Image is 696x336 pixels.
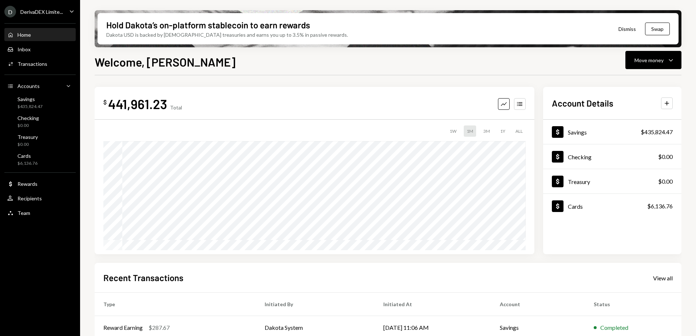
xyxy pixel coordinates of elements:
div: 1M [464,125,476,137]
a: Transactions [4,57,76,70]
div: Treasury [568,178,590,185]
div: ALL [513,125,526,137]
div: Treasury [17,134,38,140]
div: Reward Earning [103,323,143,332]
div: Recipients [17,195,42,201]
div: $0.00 [17,123,39,129]
div: Home [17,32,31,38]
a: Checking$0.00 [543,144,681,169]
a: Rewards [4,177,76,190]
div: Transactions [17,61,47,67]
div: Dakota USD is backed by [DEMOGRAPHIC_DATA] treasuries and earns you up to 3.5% in passive rewards. [106,31,348,39]
a: Team [4,206,76,219]
div: DerivaDEX Limite... [20,9,63,15]
div: 1Y [497,125,508,137]
a: View all [653,274,673,282]
a: Treasury$0.00 [543,169,681,193]
div: $0.00 [658,152,673,161]
div: Savings [568,129,587,136]
div: Completed [600,323,628,332]
div: Cards [568,203,583,210]
th: Status [585,293,681,316]
th: Account [491,293,585,316]
div: $287.67 [149,323,170,332]
div: 3M [481,125,493,137]
button: Move money [625,51,681,69]
div: Cards [17,153,37,159]
div: Accounts [17,83,40,89]
div: $ [103,99,107,106]
a: Checking$0.00 [4,113,76,130]
div: D [4,6,16,17]
div: Move money [634,56,664,64]
button: Swap [645,23,670,35]
div: Checking [17,115,39,121]
div: 441,961.23 [108,96,167,112]
div: Team [17,210,30,216]
div: Total [170,104,182,111]
a: Cards$6,136.76 [543,194,681,218]
div: $0.00 [17,141,38,148]
a: Treasury$0.00 [4,132,76,149]
a: Inbox [4,43,76,56]
a: Savings$435,824.47 [543,120,681,144]
div: $435,824.47 [17,104,43,110]
div: Savings [17,96,43,102]
h2: Account Details [552,97,613,109]
div: Checking [568,153,592,160]
a: Home [4,28,76,41]
div: Hold Dakota’s on-platform stablecoin to earn rewards [106,19,310,31]
th: Initiated At [375,293,491,316]
div: Inbox [17,46,31,52]
div: $0.00 [658,177,673,186]
div: $6,136.76 [647,202,673,211]
th: Type [95,293,256,316]
a: Accounts [4,79,76,92]
div: Rewards [17,181,37,187]
th: Initiated By [256,293,375,316]
h2: Recent Transactions [103,272,183,284]
div: View all [653,275,673,282]
div: $435,824.47 [641,128,673,136]
a: Savings$435,824.47 [4,94,76,111]
a: Cards$6,136.76 [4,151,76,168]
button: Dismiss [609,20,645,37]
div: $6,136.76 [17,160,37,167]
a: Recipients [4,192,76,205]
div: 1W [447,125,459,137]
h1: Welcome, [PERSON_NAME] [95,55,236,69]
